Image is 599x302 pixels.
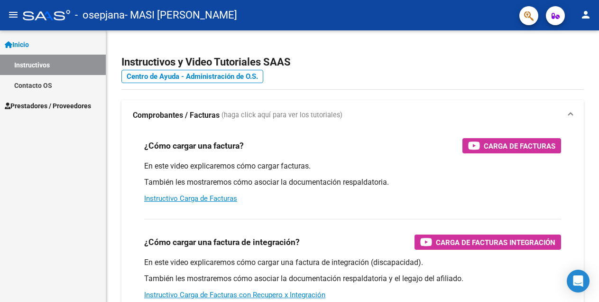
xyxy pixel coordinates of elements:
mat-icon: person [580,9,591,20]
mat-expansion-panel-header: Comprobantes / Facturas (haga click aquí para ver los tutoriales) [121,100,584,131]
a: Instructivo Carga de Facturas con Recupero x Integración [144,291,325,299]
p: En este video explicaremos cómo cargar facturas. [144,161,561,171]
h2: Instructivos y Video Tutoriales SAAS [121,53,584,71]
h3: ¿Cómo cargar una factura? [144,139,244,152]
p: También les mostraremos cómo asociar la documentación respaldatoria. [144,177,561,188]
mat-icon: menu [8,9,19,20]
a: Centro de Ayuda - Administración de O.S. [121,70,263,83]
span: Prestadores / Proveedores [5,101,91,111]
span: - MASI [PERSON_NAME] [125,5,237,26]
p: También les mostraremos cómo asociar la documentación respaldatoria y el legajo del afiliado. [144,274,561,284]
span: Carga de Facturas [484,140,555,152]
span: - osepjana [75,5,125,26]
strong: Comprobantes / Facturas [133,110,220,121]
div: Open Intercom Messenger [567,270,590,293]
p: En este video explicaremos cómo cargar una factura de integración (discapacidad). [144,257,561,268]
span: (haga click aquí para ver los tutoriales) [221,110,342,121]
button: Carga de Facturas Integración [415,235,561,250]
span: Carga de Facturas Integración [436,236,555,248]
span: Inicio [5,39,29,50]
a: Instructivo Carga de Facturas [144,194,237,203]
h3: ¿Cómo cargar una factura de integración? [144,236,300,249]
button: Carga de Facturas [462,138,561,153]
